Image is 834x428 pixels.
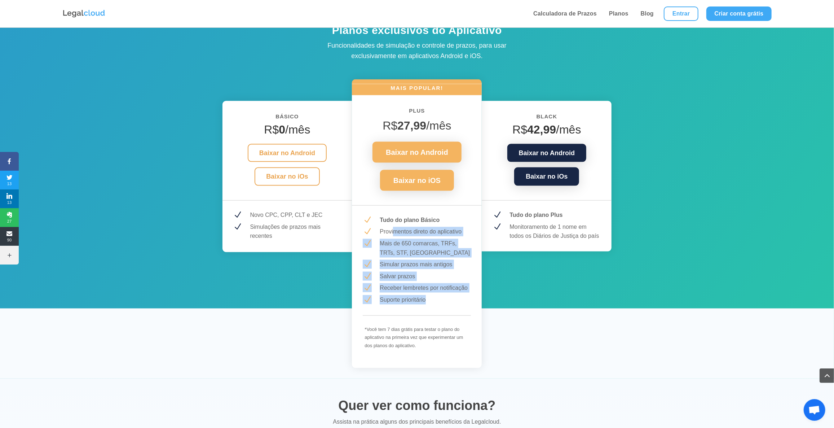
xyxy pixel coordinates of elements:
[363,272,372,281] span: N
[233,210,242,219] span: N
[514,167,579,186] a: Baixar no iOs
[233,222,242,231] span: N
[493,222,502,231] span: N
[250,222,341,241] p: Simulações de prazos mais recentes
[363,215,372,224] span: N
[233,123,341,140] h4: R$ /mês
[380,227,471,236] p: Provimentos direto do aplicativo
[363,260,372,269] span: N
[222,417,612,428] p: Assista na prática alguns dos principais benefícios da Legalcloud.
[255,167,319,186] a: Baixar no iOs
[397,119,426,132] strong: 27,99
[509,212,562,218] strong: Tudo do plano Plus
[279,123,285,136] strong: 0
[309,40,525,61] p: Funcionalidades de simulação e controle de prazos, para usar exclusivamente em aplicativos Androi...
[527,123,556,136] strong: 42,99
[248,144,327,162] a: Baixar no Android
[62,9,106,18] img: Logo da Legalcloud
[363,239,372,248] span: N
[493,210,502,219] span: N
[363,106,471,119] h6: PLUS
[380,239,471,257] p: Mais de 650 comarcas, TRFs, TRTs, STF, [GEOGRAPHIC_DATA]
[804,399,825,421] a: Bate-papo aberto
[493,123,601,140] h4: R$ /mês
[380,295,471,305] p: Suporte prioritário
[706,6,771,21] a: Criar conta grátis
[291,23,543,41] h4: Planos exclusivos do Aplicativo
[507,144,586,162] a: Baixar no Android
[363,283,372,292] span: N
[380,217,440,223] strong: Tudo do plano Básico
[250,210,341,220] p: Novo CPC, CPP, CLT e JEC
[363,227,372,236] span: N
[509,222,601,241] p: Monitoramento de 1 nome em todos os Diários de Justiça do país
[380,283,471,293] p: Receber lembretes por notificação
[363,295,372,304] span: N
[365,326,469,350] p: *Você tem 7 dias grátis para testar o plano do aplicativo na primeira vez que experimentar um dos...
[380,272,471,281] p: Salvar prazos
[493,112,601,125] h6: Black
[380,170,454,191] a: Baixar no iOS
[664,6,698,21] a: Entrar
[372,142,462,163] a: Baixar no Android
[380,260,471,269] p: Simular prazos mais antigos
[338,398,495,413] span: Quer ver como funciona?
[383,119,451,132] span: R$ /mês
[352,84,482,95] h6: MAIS POPULAR!
[233,112,341,125] h6: BÁSICO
